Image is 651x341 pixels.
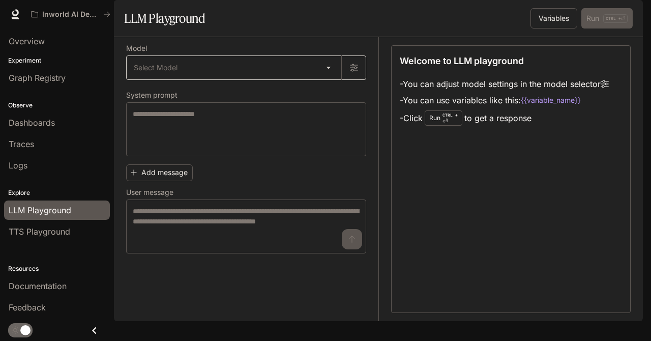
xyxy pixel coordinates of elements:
p: Welcome to LLM playground [400,54,524,68]
li: - You can adjust model settings in the model selector [400,76,609,92]
li: - Click to get a response [400,108,609,128]
button: Add message [126,164,193,181]
p: CTRL + [442,112,458,118]
li: - You can use variables like this: [400,92,609,108]
code: {{variable_name}} [521,95,581,105]
p: Model [126,45,147,52]
p: ⏎ [442,112,458,124]
span: Select Model [134,63,177,73]
p: System prompt [126,92,177,99]
div: Select Model [127,56,341,79]
button: Variables [530,8,577,29]
p: Inworld AI Demos [42,10,99,19]
div: Run [425,110,462,126]
button: All workspaces [26,4,115,24]
p: User message [126,189,173,196]
h1: LLM Playground [124,8,205,29]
